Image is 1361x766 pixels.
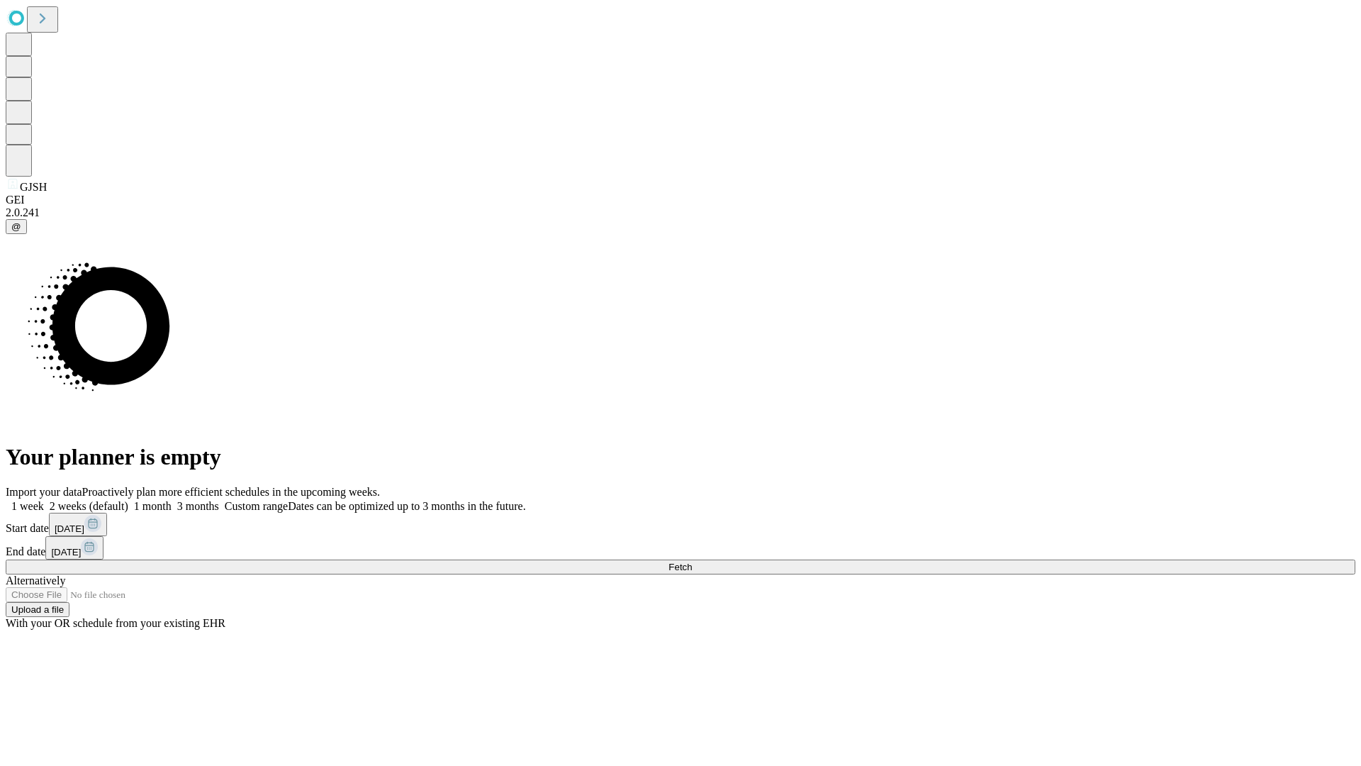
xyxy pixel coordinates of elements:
button: @ [6,219,27,234]
span: @ [11,221,21,232]
span: Fetch [668,562,692,572]
div: GEI [6,194,1355,206]
button: Upload a file [6,602,69,617]
span: With your OR schedule from your existing EHR [6,617,225,629]
h1: Your planner is empty [6,444,1355,470]
button: [DATE] [45,536,103,560]
span: Alternatively [6,574,65,587]
div: Start date [6,513,1355,536]
span: Proactively plan more efficient schedules in the upcoming weeks. [82,486,380,498]
button: Fetch [6,560,1355,574]
div: End date [6,536,1355,560]
span: 1 week [11,500,44,512]
span: GJSH [20,181,47,193]
span: 1 month [134,500,172,512]
span: [DATE] [51,547,81,557]
span: [DATE] [55,523,84,534]
span: Dates can be optimized up to 3 months in the future. [288,500,525,512]
div: 2.0.241 [6,206,1355,219]
span: Custom range [225,500,288,512]
span: 2 weeks (default) [50,500,128,512]
button: [DATE] [49,513,107,536]
span: Import your data [6,486,82,498]
span: 3 months [177,500,219,512]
